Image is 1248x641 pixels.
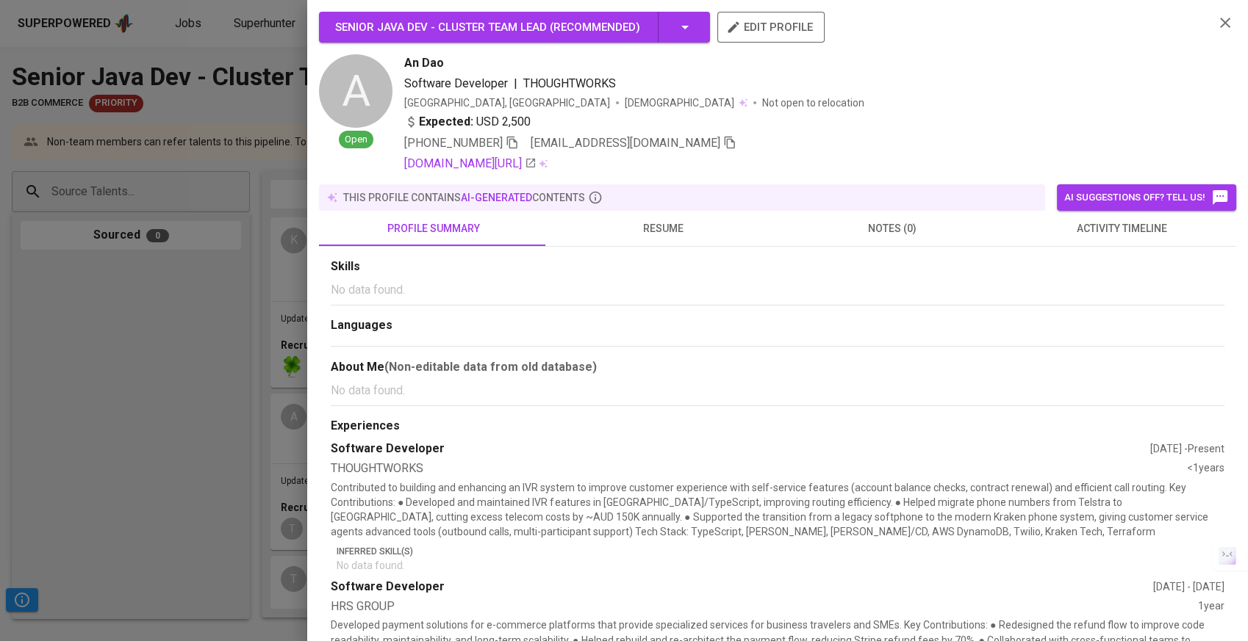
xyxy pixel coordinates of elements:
span: Senior Java Dev - Cluster Team Lead ( Recommended ) [335,21,640,34]
span: | [514,75,517,93]
span: edit profile [729,18,813,37]
div: <1 years [1187,460,1224,477]
span: activity timeline [1016,220,1227,238]
div: 1 year [1198,598,1224,615]
span: profile summary [328,220,539,238]
div: [GEOGRAPHIC_DATA], [GEOGRAPHIC_DATA] [404,95,610,110]
button: Senior Java Dev - Cluster Team Lead (Recommended) [319,12,710,43]
p: No data found. [331,281,1224,299]
div: Software Developer [331,579,1153,595]
div: [DATE] - [DATE] [1153,579,1224,594]
a: [DOMAIN_NAME][URL] [404,155,537,173]
span: [EMAIL_ADDRESS][DOMAIN_NAME] [531,136,720,150]
span: An Dao [404,54,444,72]
a: edit profile [717,21,825,32]
button: edit profile [717,12,825,43]
div: Skills [331,258,1224,275]
div: THOUGHTWORKS [331,460,1187,477]
p: No data found. [331,382,1224,399]
span: [PHONE_NUMBER] [404,136,503,150]
p: Inferred Skill(s) [337,545,1224,558]
p: this profile contains contents [343,190,585,205]
span: [DEMOGRAPHIC_DATA] [625,95,736,110]
div: USD 2,500 [404,113,531,131]
span: notes (0) [786,220,998,238]
span: AI-generated [461,192,532,203]
span: AI suggestions off? Tell us! [1064,189,1229,206]
div: Experiences [331,418,1224,435]
div: A [319,54,392,128]
div: Software Developer [331,441,1150,457]
b: (Non-editable data from old database) [384,360,597,374]
div: HRS GROUP [331,598,1198,615]
div: [DATE] - Present [1150,441,1224,456]
span: Software Developer [404,76,508,90]
b: Expected: [419,113,473,131]
span: Open [339,133,373,147]
p: Contributed to building and enhancing an IVR system to improve customer experience with self-serv... [331,480,1224,539]
div: About Me [331,358,1224,376]
span: THOUGHTWORKS [523,76,616,90]
span: resume [557,220,769,238]
p: Not open to relocation [762,95,864,110]
button: AI suggestions off? Tell us! [1057,184,1236,211]
div: Languages [331,317,1224,334]
p: No data found. [337,558,1224,573]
